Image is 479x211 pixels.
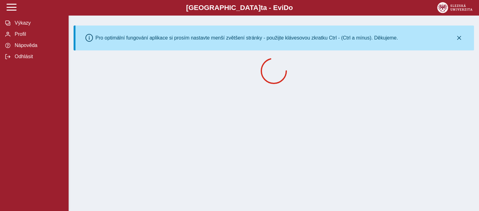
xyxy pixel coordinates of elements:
[437,2,472,13] img: logo_web_su.png
[13,43,63,48] span: Nápověda
[261,4,263,12] span: t
[19,4,460,12] b: [GEOGRAPHIC_DATA] a - Evi
[13,31,63,37] span: Profil
[13,20,63,26] span: Výkazy
[13,54,63,59] span: Odhlásit
[289,4,293,12] span: o
[283,4,288,12] span: D
[95,35,398,41] div: Pro optimální fungování aplikace si prosím nastavte menší zvětšení stránky - použijte klávesovou ...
